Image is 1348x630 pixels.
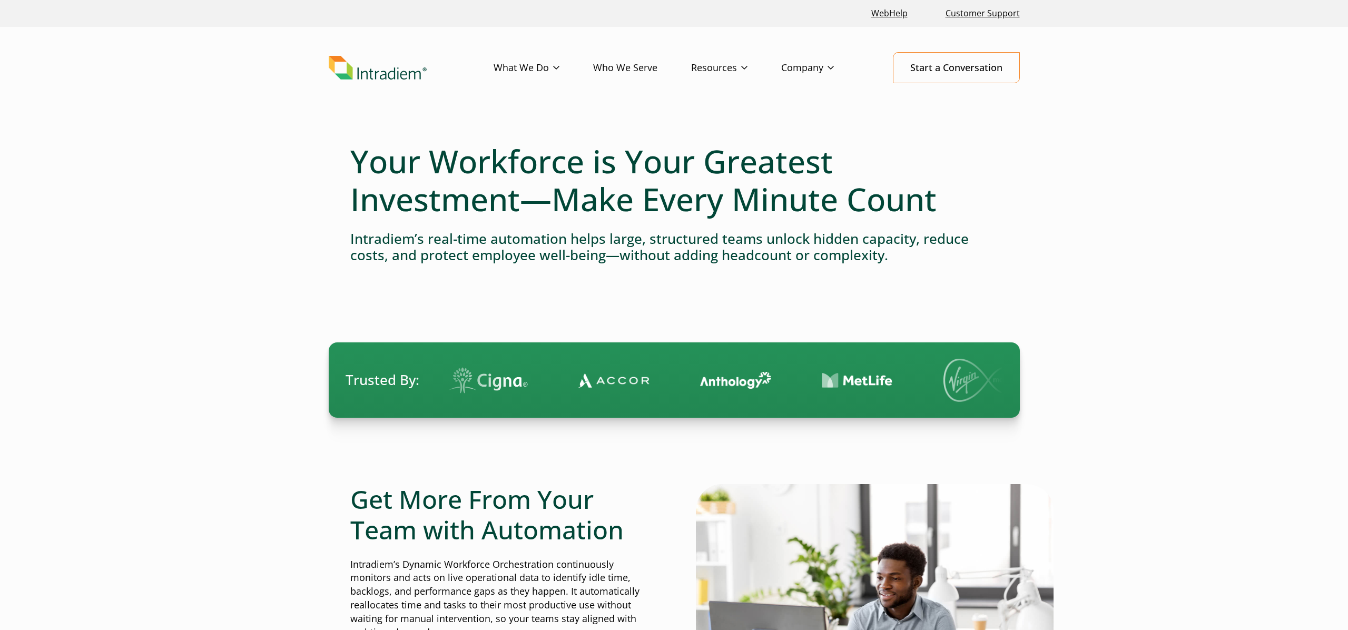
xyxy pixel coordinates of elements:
a: Link opens in a new window [867,2,912,25]
a: Start a Conversation [893,52,1020,83]
img: Contact Center Automation Accor Logo [578,372,650,388]
img: Intradiem [329,56,427,80]
a: Who We Serve [593,53,691,83]
a: Company [781,53,868,83]
img: Virgin Media logo. [943,359,1017,402]
a: Resources [691,53,781,83]
img: Contact Center Automation MetLife Logo [822,372,893,389]
h1: Your Workforce is Your Greatest Investment—Make Every Minute Count [350,142,998,218]
span: Trusted By: [346,370,419,390]
a: Link to homepage of Intradiem [329,56,494,80]
a: Customer Support [941,2,1024,25]
h4: Intradiem’s real-time automation helps large, structured teams unlock hidden capacity, reduce cos... [350,231,998,263]
a: What We Do [494,53,593,83]
h2: Get More From Your Team with Automation [350,484,653,545]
